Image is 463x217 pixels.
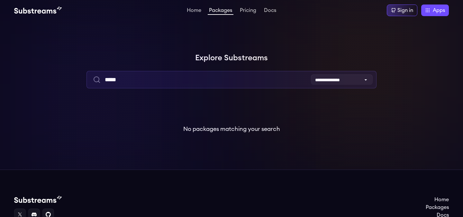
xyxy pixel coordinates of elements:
[426,203,449,211] a: Packages
[239,8,258,14] a: Pricing
[183,124,280,133] p: No packages matching your search
[387,5,417,16] a: Sign in
[426,196,449,203] a: Home
[433,6,445,14] span: Apps
[14,6,62,14] img: Substream's logo
[14,196,62,203] img: Substream's logo
[208,8,233,15] a: Packages
[263,8,277,14] a: Docs
[14,52,449,64] h1: Explore Substreams
[397,6,413,14] div: Sign in
[186,8,203,14] a: Home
